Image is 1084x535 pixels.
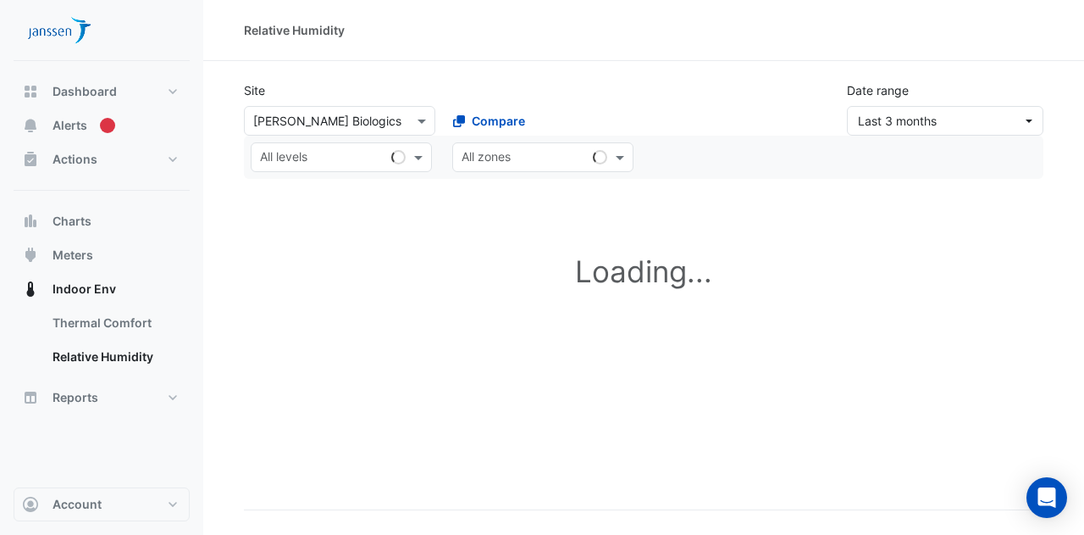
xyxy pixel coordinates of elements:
[22,83,39,100] app-icon: Dashboard
[847,106,1043,136] button: Last 3 months
[53,151,97,168] span: Actions
[22,247,39,264] app-icon: Meters
[39,340,190,374] a: Relative Humidity
[22,151,39,168] app-icon: Actions
[442,106,536,136] button: Compare
[244,81,265,99] label: Site
[14,142,190,176] button: Actions
[53,117,87,134] span: Alerts
[22,389,39,406] app-icon: Reports
[53,247,93,264] span: Meters
[22,213,39,230] app-icon: Charts
[244,21,345,39] div: Relative Humidity
[53,496,102,513] span: Account
[858,114,937,128] span: 01 May 25 - 31 Jul 25
[1026,477,1067,518] div: Open Intercom Messenger
[459,148,511,170] div: All zones
[847,81,909,99] label: Date range
[53,389,98,406] span: Reports
[244,199,1043,343] h1: Loading...
[22,281,39,298] app-icon: Indoor Env
[14,75,190,109] button: Dashboard
[100,118,115,133] div: Tooltip anchor
[14,488,190,521] button: Account
[53,213,91,230] span: Charts
[53,83,117,100] span: Dashboard
[20,14,97,47] img: Company Logo
[14,109,190,142] button: Alerts
[14,306,190,381] div: Indoor Env
[14,381,190,415] button: Reports
[53,281,116,298] span: Indoor Env
[472,112,525,130] span: Compare
[14,204,190,238] button: Charts
[257,148,307,170] div: All levels
[14,238,190,272] button: Meters
[14,272,190,306] button: Indoor Env
[39,306,190,340] a: Thermal Comfort
[22,117,39,134] app-icon: Alerts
